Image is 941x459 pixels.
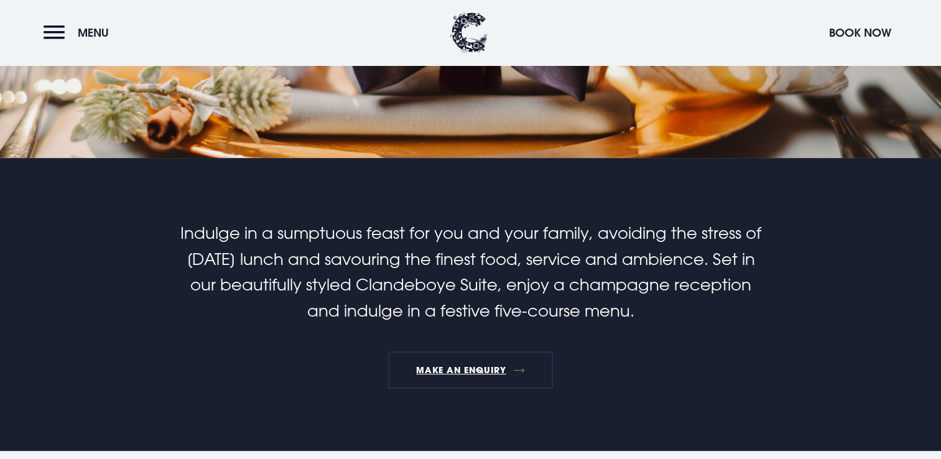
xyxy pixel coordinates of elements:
img: Clandeboye Lodge [450,12,488,53]
span: Menu [78,25,109,40]
button: Book Now [823,19,897,46]
button: Menu [44,19,115,46]
a: MAKE AN ENQUIRY [388,351,553,389]
p: Indulge in a sumptuous feast for you and your family, avoiding the stress of [DATE] lunch and sav... [174,220,766,323]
